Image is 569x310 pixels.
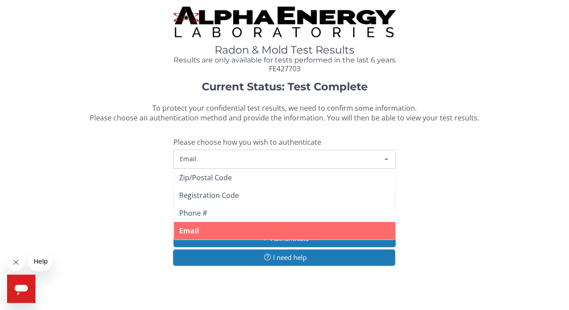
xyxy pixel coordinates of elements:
span: Zip/Postal Code [179,173,232,182]
span: FE427703 [269,64,300,74]
strong: Current Status: Test Complete [201,80,367,93]
h4: Results are only available for tests performed in the last 6 years [173,56,396,64]
iframe: Button to launch messaging window [7,275,35,303]
span: To protect your confidential test results, we need to confirm some information. Please choose an ... [90,103,479,123]
span: Phone # [179,208,207,218]
span: Email [177,154,377,163]
button: I need help [173,249,395,266]
span: Registration Code [179,190,239,200]
iframe: Message from company [28,252,52,271]
img: TightCrop.jpg [173,7,396,37]
iframe: Close message [7,253,25,271]
span: Email [179,226,199,236]
span: Please choose how you wish to authenticate [173,137,321,147]
h1: Radon & Mold Test Results [173,44,396,56]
